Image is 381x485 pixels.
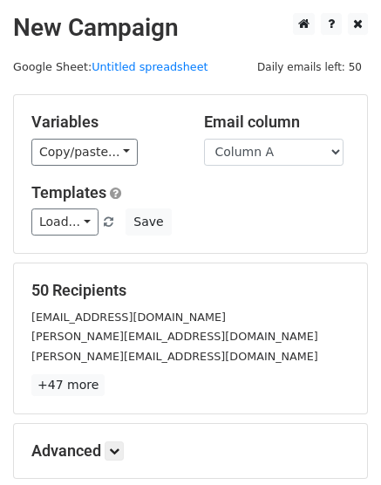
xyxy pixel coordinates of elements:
[31,441,350,461] h5: Advanced
[251,60,368,73] a: Daily emails left: 50
[204,113,350,132] h5: Email column
[13,13,368,43] h2: New Campaign
[31,374,105,396] a: +47 more
[31,208,99,236] a: Load...
[251,58,368,77] span: Daily emails left: 50
[92,60,208,73] a: Untitled spreadsheet
[31,139,138,166] a: Copy/paste...
[13,60,208,73] small: Google Sheet:
[31,311,226,324] small: [EMAIL_ADDRESS][DOMAIN_NAME]
[31,350,318,363] small: [PERSON_NAME][EMAIL_ADDRESS][DOMAIN_NAME]
[31,183,106,202] a: Templates
[31,281,350,300] h5: 50 Recipients
[126,208,171,236] button: Save
[31,330,318,343] small: [PERSON_NAME][EMAIL_ADDRESS][DOMAIN_NAME]
[31,113,178,132] h5: Variables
